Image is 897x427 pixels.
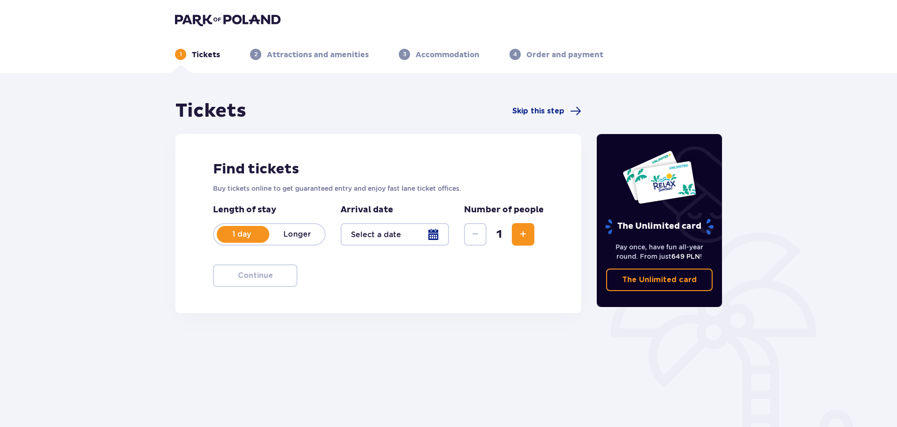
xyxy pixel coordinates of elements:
[399,49,479,60] div: 3Accommodation
[175,13,281,26] img: Park of Poland logo
[622,150,697,204] img: Two entry cards to Suntago with the word 'UNLIMITED RELAX', featuring a white background with tro...
[606,269,713,291] a: The Unlimited card
[513,50,517,59] p: 4
[604,218,715,235] p: The Unlimited card
[269,229,325,240] p: Longer
[606,242,713,261] p: Pay once, have fun all-year round. From just !
[214,229,269,240] p: 1 day
[341,204,393,216] p: Arrival date
[250,49,369,60] div: 2Attractions and amenities
[509,49,603,60] div: 4Order and payment
[180,50,182,59] p: 1
[512,106,564,116] span: Skip this step
[416,50,479,60] p: Accommodation
[192,50,220,60] p: Tickets
[175,49,220,60] div: 1Tickets
[213,160,544,178] h2: Find tickets
[403,50,406,59] p: 3
[238,270,273,281] p: Continue
[622,275,697,285] p: The Unlimited card
[213,204,326,216] p: Length of stay
[254,50,258,59] p: 2
[267,50,369,60] p: Attractions and amenities
[175,99,246,123] h1: Tickets
[213,184,544,193] p: Buy tickets online to get guaranteed entry and enjoy fast lane ticket offices.
[512,105,581,117] a: Skip this step
[464,204,544,216] p: Number of people
[526,50,603,60] p: Order and payment
[213,264,297,287] button: Continue
[488,227,510,241] span: 1
[464,223,487,246] button: Decrease
[671,253,700,260] span: 649 PLN
[512,223,534,246] button: Increase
